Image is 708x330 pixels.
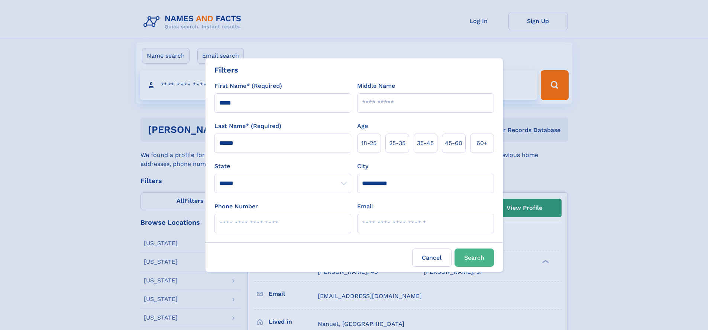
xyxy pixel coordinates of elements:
button: Search [455,249,494,267]
span: 35‑45 [417,139,434,148]
label: Cancel [412,249,452,267]
span: 45‑60 [445,139,462,148]
label: Middle Name [357,81,395,90]
label: Last Name* (Required) [214,122,281,131]
div: Filters [214,64,238,76]
label: State [214,162,351,171]
label: First Name* (Required) [214,81,282,90]
label: City [357,162,368,171]
label: Email [357,202,373,211]
span: 60+ [476,139,488,148]
span: 25‑35 [389,139,405,148]
label: Age [357,122,368,131]
span: 18‑25 [361,139,376,148]
label: Phone Number [214,202,258,211]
